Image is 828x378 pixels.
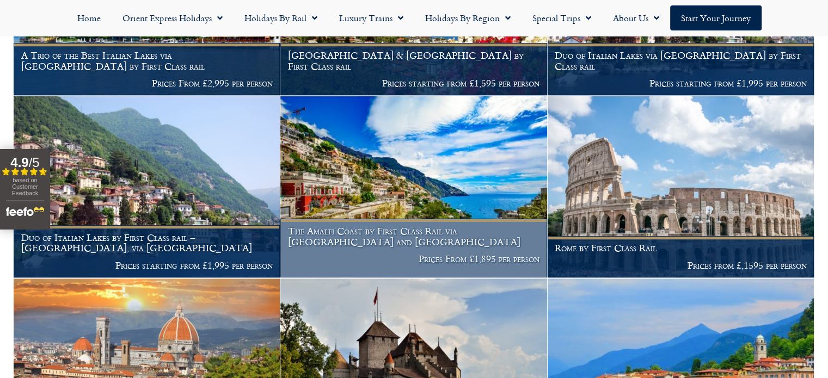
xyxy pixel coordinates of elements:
a: Luxury Trains [328,5,414,30]
nav: Menu [5,5,823,30]
a: Holidays by Region [414,5,522,30]
a: Start your Journey [670,5,762,30]
a: The Amalfi Coast by First Class Rail via [GEOGRAPHIC_DATA] and [GEOGRAPHIC_DATA] Prices From £1,8... [280,96,547,278]
a: Orient Express Holidays [112,5,234,30]
h1: Duo of Italian Lakes via [GEOGRAPHIC_DATA] by First Class rail [555,50,806,71]
p: Prices From £1,895 per person [288,253,539,264]
a: About Us [602,5,670,30]
h1: Rome by First Class Rail [555,243,806,253]
p: Prices From £2,995 per person [21,78,273,89]
a: Holidays by Rail [234,5,328,30]
p: Prices starting from £1,995 per person [555,78,806,89]
h1: A Trio of the Best Italian Lakes via [GEOGRAPHIC_DATA] by First Class rail [21,50,273,71]
h1: [GEOGRAPHIC_DATA] & [GEOGRAPHIC_DATA] by First Class rail [288,50,539,71]
a: Duo of Italian Lakes by First Class rail – [GEOGRAPHIC_DATA], via [GEOGRAPHIC_DATA] Prices starti... [14,96,280,278]
h1: The Amalfi Coast by First Class Rail via [GEOGRAPHIC_DATA] and [GEOGRAPHIC_DATA] [288,226,539,247]
a: Home [66,5,112,30]
p: Prices starting from £1,595 per person [288,78,539,89]
a: Rome by First Class Rail Prices from £,1595 per person [548,96,814,278]
a: Special Trips [522,5,602,30]
p: Prices from £,1595 per person [555,260,806,271]
p: Prices starting from £1,995 per person [21,260,273,271]
h1: Duo of Italian Lakes by First Class rail – [GEOGRAPHIC_DATA], via [GEOGRAPHIC_DATA] [21,232,273,253]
